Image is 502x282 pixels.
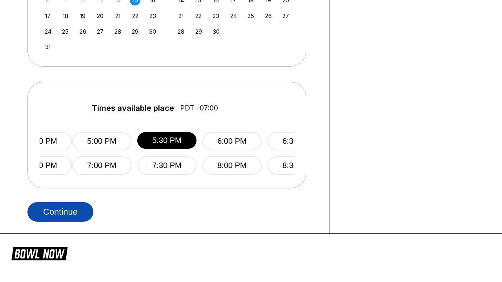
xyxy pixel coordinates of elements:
div: Choose Saturday, September 27th, 2025 [280,11,291,21]
div: Choose Tuesday, August 19th, 2025 [78,11,88,21]
div: Choose Sunday, August 31st, 2025 [43,42,53,52]
div: Choose Wednesday, September 24th, 2025 [228,11,239,21]
button: 7:30 PM [137,156,196,175]
div: Choose Sunday, August 17th, 2025 [43,11,53,21]
div: Choose Sunday, September 28th, 2025 [176,26,186,37]
div: Choose Friday, September 26th, 2025 [263,11,274,21]
button: 8:30 PM [267,156,327,175]
button: 6:30 PM [267,132,327,150]
div: Choose Monday, August 18th, 2025 [60,11,71,21]
div: Choose Friday, August 29th, 2025 [130,26,140,37]
div: Choose Friday, August 22nd, 2025 [130,11,140,21]
button: Continue [27,202,93,222]
span: Times available place [92,104,174,112]
div: Choose Tuesday, September 30th, 2025 [211,26,221,37]
div: Choose Wednesday, August 27th, 2025 [95,26,105,37]
div: Choose Saturday, August 30th, 2025 [147,26,158,37]
button: 2:30 PM [13,132,72,150]
div: Choose Sunday, August 24th, 2025 [43,26,53,37]
div: Choose Thursday, September 25th, 2025 [246,11,256,21]
div: Choose Thursday, August 21st, 2025 [113,11,123,21]
div: Choose Tuesday, August 26th, 2025 [78,26,88,37]
button: 4:30 PM [13,156,72,175]
div: Choose Thursday, August 28th, 2025 [113,26,123,37]
div: Choose Saturday, August 23rd, 2025 [147,11,158,21]
button: 5:00 PM [72,132,131,150]
div: Choose Monday, September 29th, 2025 [193,26,204,37]
div: Choose Monday, September 22nd, 2025 [193,11,204,21]
button: 7:00 PM [72,156,131,175]
div: Choose Wednesday, August 20th, 2025 [95,11,105,21]
button: 5:30 PM [137,132,196,149]
button: 8:00 PM [202,156,262,175]
div: Choose Monday, August 25th, 2025 [60,26,71,37]
button: 6:00 PM [202,132,262,150]
div: Choose Tuesday, September 23rd, 2025 [211,11,221,21]
div: Choose Sunday, September 21st, 2025 [176,11,186,21]
span: PDT -07:00 [180,104,218,112]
